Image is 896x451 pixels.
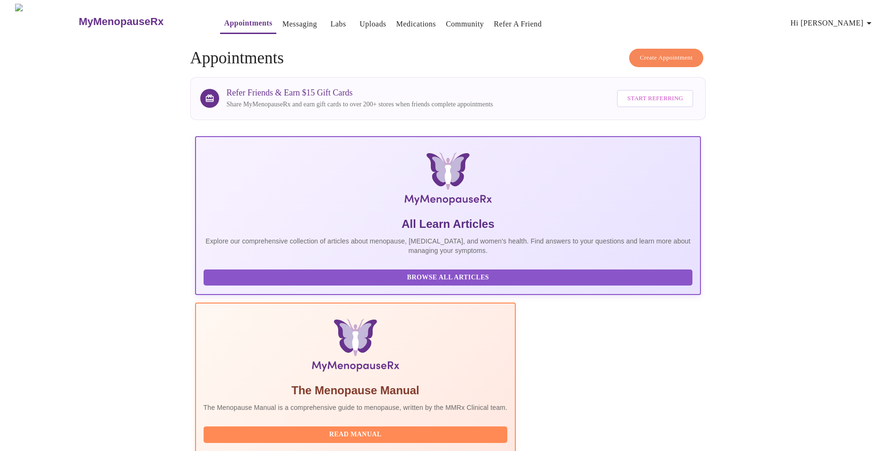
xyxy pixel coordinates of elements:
h3: MyMenopauseRx [79,16,164,28]
span: Browse All Articles [213,272,683,284]
span: Create Appointment [640,52,693,63]
button: Community [442,15,488,34]
a: Start Referring [614,85,696,112]
a: Labs [331,17,346,31]
h5: The Menopause Manual [204,383,508,398]
button: Start Referring [617,90,693,107]
span: Read Manual [213,429,498,441]
a: Medications [396,17,436,31]
h5: All Learn Articles [204,217,693,232]
a: Messaging [282,17,317,31]
p: The Menopause Manual is a comprehensive guide to menopause, written by the MMRx Clinical team. [204,403,508,412]
img: MyMenopauseRx Logo [280,152,617,209]
p: Share MyMenopauseRx and earn gift cards to over 200+ stores when friends complete appointments [227,100,493,109]
h3: Refer Friends & Earn $15 Gift Cards [227,88,493,98]
span: Start Referring [627,93,683,104]
h4: Appointments [190,49,706,68]
a: Appointments [224,17,272,30]
span: Hi [PERSON_NAME] [791,17,875,30]
button: Hi [PERSON_NAME] [787,14,879,33]
a: Browse All Articles [204,273,695,281]
a: Uploads [359,17,386,31]
button: Read Manual [204,426,508,443]
button: Medications [393,15,440,34]
button: Messaging [279,15,321,34]
img: MyMenopauseRx Logo [15,4,77,39]
button: Browse All Articles [204,269,693,286]
p: Explore our comprehensive collection of articles about menopause, [MEDICAL_DATA], and women's hea... [204,236,693,255]
button: Create Appointment [629,49,704,67]
img: Menopause Manual [252,319,459,375]
a: MyMenopauseRx [77,5,201,38]
a: Read Manual [204,430,510,438]
button: Refer a Friend [490,15,546,34]
a: Community [446,17,484,31]
a: Refer a Friend [494,17,542,31]
button: Appointments [220,14,276,34]
button: Labs [323,15,353,34]
button: Uploads [356,15,390,34]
